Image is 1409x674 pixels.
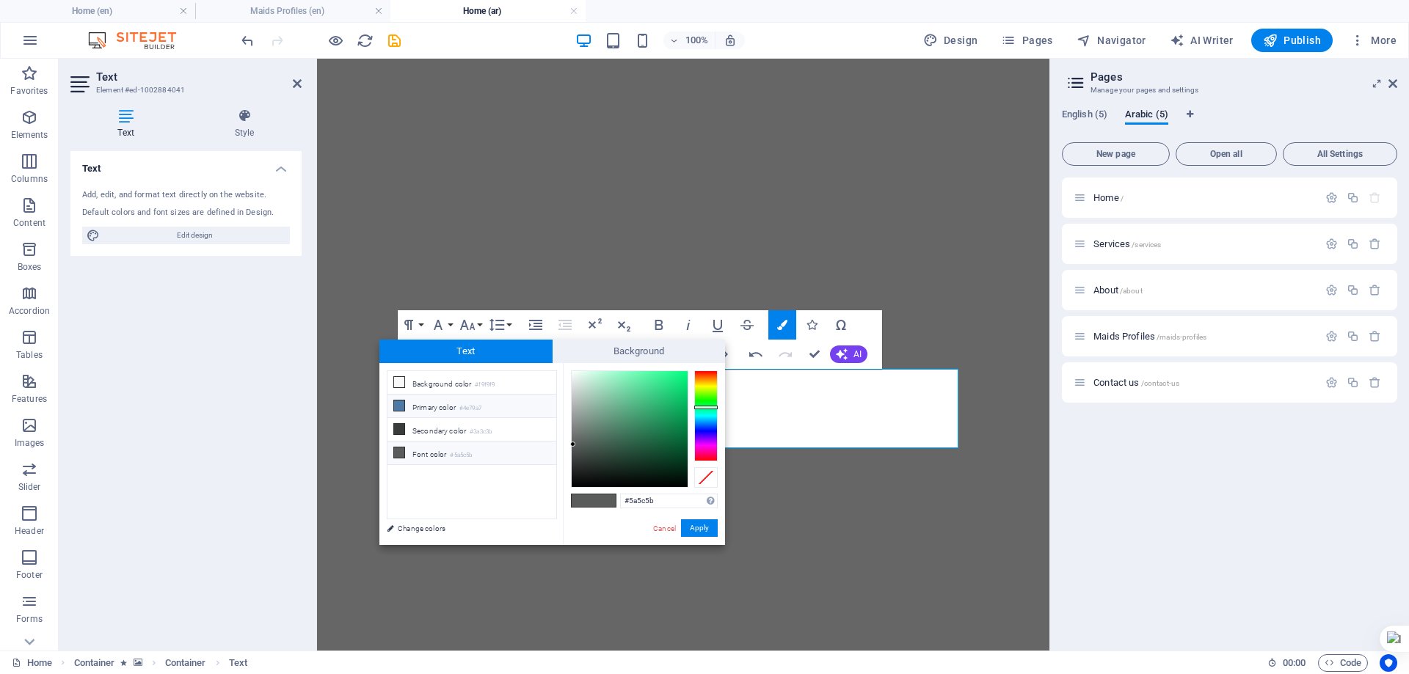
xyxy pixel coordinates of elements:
div: Settings [1325,376,1338,389]
button: Usercentrics [1380,654,1397,672]
button: save [385,32,403,49]
span: Text [379,340,553,363]
li: Font color [387,442,556,465]
i: Element contains an animation [120,659,127,667]
button: Design [917,29,984,52]
h3: Element #ed-1002884041 [96,84,272,97]
span: 00 00 [1283,654,1306,672]
button: reload [356,32,374,49]
small: #5a5c5b [450,450,472,461]
span: #5a5c5b [594,494,616,507]
i: Reload page [357,32,374,49]
button: New page [1062,142,1170,166]
span: : [1293,657,1295,668]
button: Click here to leave preview mode and continue editing [327,32,344,49]
div: Remove [1369,330,1381,343]
div: Duplicate [1347,238,1359,250]
p: Boxes [18,261,42,273]
i: Undo: Change image (Ctrl+Z) [239,32,256,49]
span: Design [923,33,978,48]
button: Bold (Ctrl+B) [645,310,673,340]
span: /contact-us [1141,379,1180,387]
button: Subscript [610,310,638,340]
small: #3a3c3b [470,427,492,437]
span: Click to select. Double-click to edit [74,654,115,672]
button: Underline (Ctrl+U) [704,310,732,340]
button: All Settings [1283,142,1397,166]
button: Publish [1251,29,1333,52]
p: Slider [18,481,41,493]
button: Apply [681,519,718,537]
span: / [1121,194,1124,202]
button: Colors [768,310,796,340]
p: Favorites [10,85,48,97]
h4: Style [187,109,302,139]
button: Superscript [580,310,608,340]
h4: Home (ar) [390,3,586,19]
span: Home [1093,192,1124,203]
button: Code [1318,654,1368,672]
span: Pages [1001,33,1052,48]
div: About/about [1089,285,1318,295]
div: Maids Profiles/maids-profiles [1089,331,1318,341]
h3: Manage your pages and settings [1091,84,1368,97]
div: Clear Color Selection [694,467,718,488]
div: Language Tabs [1062,109,1397,136]
a: Cancel [652,523,677,534]
li: Secondary color [387,418,556,442]
img: Editor Logo [84,32,194,49]
span: Open all [1182,150,1270,158]
span: Click to select. Double-click to edit [229,654,247,672]
div: Design (Ctrl+Alt+Y) [917,29,984,52]
i: On resize automatically adjust zoom level to fit chosen device. [724,34,737,47]
div: Remove [1369,284,1381,296]
span: All Settings [1289,150,1391,158]
h4: Maids Profiles (en) [195,3,390,19]
div: Remove [1369,376,1381,389]
button: Undo (Ctrl+Z) [742,340,770,369]
div: Contact us/contact-us [1089,378,1318,387]
h2: Pages [1091,70,1397,84]
p: Columns [11,173,48,185]
span: #5a5c5b [572,494,594,507]
span: Arabic (5) [1125,106,1168,126]
div: Services/services [1089,239,1318,249]
div: Duplicate [1347,330,1359,343]
button: Font Size [456,310,484,340]
button: Increase Indent [522,310,550,340]
div: Remove [1369,238,1381,250]
i: This element contains a background [134,659,142,667]
div: Settings [1325,330,1338,343]
span: Services [1093,238,1161,249]
button: AI [830,345,867,363]
div: Duplicate [1347,376,1359,389]
button: Redo (Ctrl+Shift+Z) [771,340,799,369]
div: Duplicate [1347,191,1359,204]
span: Click to select. Double-click to edit [165,654,206,672]
span: Click to open page [1093,331,1206,342]
p: Forms [16,613,43,625]
i: Save (Ctrl+S) [386,32,403,49]
span: English (5) [1062,106,1107,126]
span: Click to open page [1093,377,1179,388]
button: Paragraph Format [398,310,426,340]
button: Strikethrough [733,310,761,340]
button: Special Characters [827,310,855,340]
span: Code [1325,654,1361,672]
h4: Text [70,151,302,177]
span: /services [1132,241,1161,249]
p: Content [13,217,45,229]
span: Edit design [104,227,285,244]
div: Default colors and font sizes are defined in Design. [82,207,290,219]
h4: Text [70,109,187,139]
nav: breadcrumb [74,654,248,672]
button: Font Family [427,310,455,340]
li: Background color [387,371,556,395]
a: Change colors [379,519,550,538]
p: Accordion [9,305,50,317]
button: Decrease Indent [551,310,579,340]
button: Line Height [486,310,514,340]
button: 100% [663,32,716,49]
li: Primary color [387,395,556,418]
span: New page [1068,150,1163,158]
